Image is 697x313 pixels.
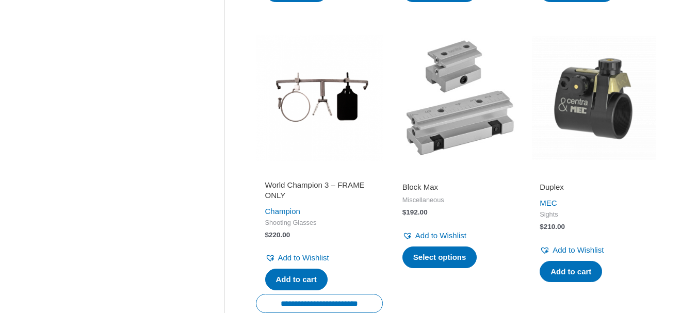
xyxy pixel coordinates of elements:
span: $ [265,231,269,239]
iframe: Customer reviews powered by Trustpilot [540,168,648,180]
h2: Duplex [540,182,648,192]
span: $ [402,208,407,216]
span: Add to Wishlist [278,253,329,262]
h2: Block Max [402,182,511,192]
a: MEC [540,199,557,207]
span: Add to Wishlist [553,245,604,254]
a: Add to Wishlist [402,228,466,243]
a: Add to Wishlist [540,243,604,257]
h2: World Champion 3 – FRAME ONLY [265,180,374,200]
span: Shooting Glasses [265,219,374,227]
iframe: Customer reviews powered by Trustpilot [402,168,511,180]
a: Add to cart: “Duplex” [540,261,602,283]
a: Add to cart: “World Champion 3 - FRAME ONLY” [265,269,328,290]
a: Add to Wishlist [265,251,329,265]
span: Add to Wishlist [415,231,466,240]
bdi: 220.00 [265,231,290,239]
a: Duplex [540,182,648,196]
a: World Champion 3 – FRAME ONLY [265,180,374,204]
span: Miscellaneous [402,196,511,205]
a: Champion [265,207,300,216]
a: Block Max [402,182,511,196]
iframe: Customer reviews powered by Trustpilot [265,168,374,180]
bdi: 192.00 [402,208,428,216]
img: World Champion 3 [256,35,383,161]
a: Select options for “Block Max” [402,246,477,268]
bdi: 210.00 [540,223,565,230]
img: Duplex [530,35,657,161]
img: Block Max [393,35,520,161]
span: $ [540,223,544,230]
span: Sights [540,210,648,219]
